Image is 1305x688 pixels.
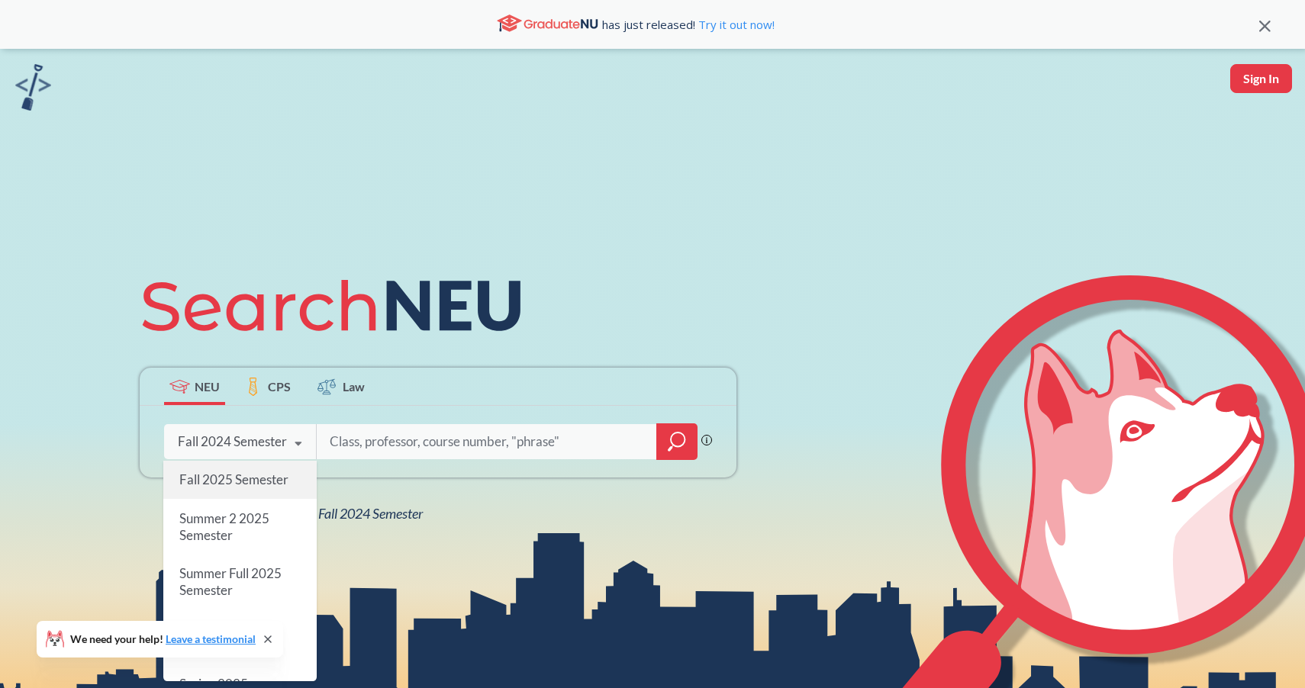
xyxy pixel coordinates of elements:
[656,423,698,460] div: magnifying glass
[668,431,686,452] svg: magnifying glass
[179,565,282,598] span: Summer Full 2025 Semester
[695,17,775,32] a: Try it out now!
[15,64,51,111] img: sandbox logo
[178,433,287,450] div: Fall 2024 Semester
[166,632,256,645] a: Leave a testimonial
[179,471,288,487] span: Fall 2025 Semester
[328,426,646,458] input: Class, professor, course number, "phrase"
[602,16,775,33] span: has just released!
[15,64,51,115] a: sandbox logo
[70,634,256,645] span: We need your help!
[179,510,269,543] span: Summer 2 2025 Semester
[268,378,291,395] span: CPS
[343,378,365,395] span: Law
[289,505,423,522] span: NEU Fall 2024 Semester
[195,378,220,395] span: NEU
[1230,64,1292,93] button: Sign In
